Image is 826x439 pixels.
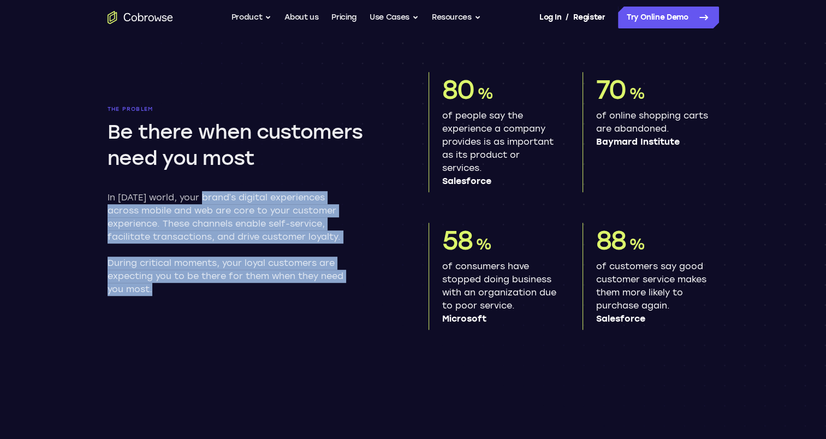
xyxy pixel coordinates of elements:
p: of customers say good customer service makes them more likely to purchase again. [596,260,710,325]
span: 58 [442,224,473,256]
span: % [476,235,491,253]
button: Resources [432,7,481,28]
span: Salesforce [442,175,556,188]
span: 80 [442,74,475,105]
span: % [629,235,645,253]
p: of online shopping carts are abandoned. [596,109,710,149]
a: About us [284,7,318,28]
span: Baymard Institute [596,135,710,149]
a: Register [573,7,605,28]
p: of consumers have stopped doing business with an organization due to poor service. [442,260,556,325]
a: Pricing [331,7,356,28]
button: Product [231,7,272,28]
span: Salesforce [596,312,710,325]
button: Use Cases [370,7,419,28]
span: 70 [596,74,627,105]
p: of people say the experience a company provides is as important as its product or services. [442,109,556,188]
a: Go to the home page [108,11,173,24]
span: % [629,84,645,103]
p: In [DATE] world, your brand’s digital experiences across mobile and web are core to your customer... [108,191,354,244]
h2: Be there when customers need you most [108,119,394,171]
span: % [477,84,493,103]
span: 88 [596,224,627,256]
a: Try Online Demo [618,7,719,28]
p: During critical moments, your loyal customers are expecting you to be there for them when they ne... [108,257,354,296]
span: Microsoft [442,312,556,325]
p: The problem [108,106,398,112]
a: Log In [539,7,561,28]
span: / [566,11,569,24]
